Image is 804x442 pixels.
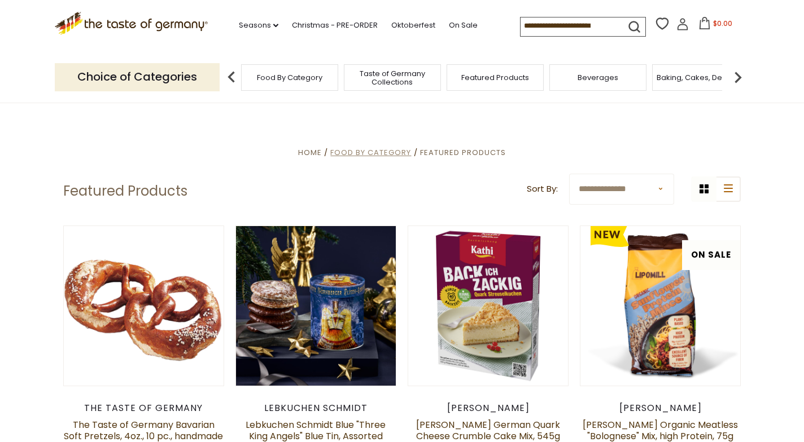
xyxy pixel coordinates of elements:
span: $0.00 [713,19,732,28]
h1: Featured Products [63,183,187,200]
div: Lebkuchen Schmidt [235,403,396,414]
img: Lebkuchen Schmidt Blue "Three King Angels" Blue Tin, Assorted Lebkuchen [236,226,396,386]
img: Lamotte Organic Meatless "Bolognese" Mix, high Protein, 75g [580,226,740,386]
a: Taste of Germany Collections [347,69,438,86]
div: [PERSON_NAME] [408,403,569,414]
a: Christmas - PRE-ORDER [292,19,378,32]
img: Kathi German Quark Cheese Crumble Cake Mix, 545g [408,226,568,386]
p: Choice of Categories [55,63,220,91]
button: $0.00 [691,17,739,34]
a: Beverages [578,73,618,82]
img: previous arrow [220,66,243,89]
img: The Taste of Germany Bavarian Soft Pretzels, 4oz., 10 pc., handmade and frozen [64,226,224,386]
a: Home [298,147,322,158]
img: next arrow [727,66,749,89]
label: Sort By: [527,182,558,196]
a: Oktoberfest [391,19,435,32]
div: [PERSON_NAME] [580,403,741,414]
a: On Sale [449,19,478,32]
a: Featured Products [420,147,506,158]
a: Food By Category [257,73,322,82]
a: Baking, Cakes, Desserts [657,73,744,82]
a: Food By Category [330,147,411,158]
a: Featured Products [461,73,529,82]
div: The Taste of Germany [63,403,224,414]
a: Seasons [239,19,278,32]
